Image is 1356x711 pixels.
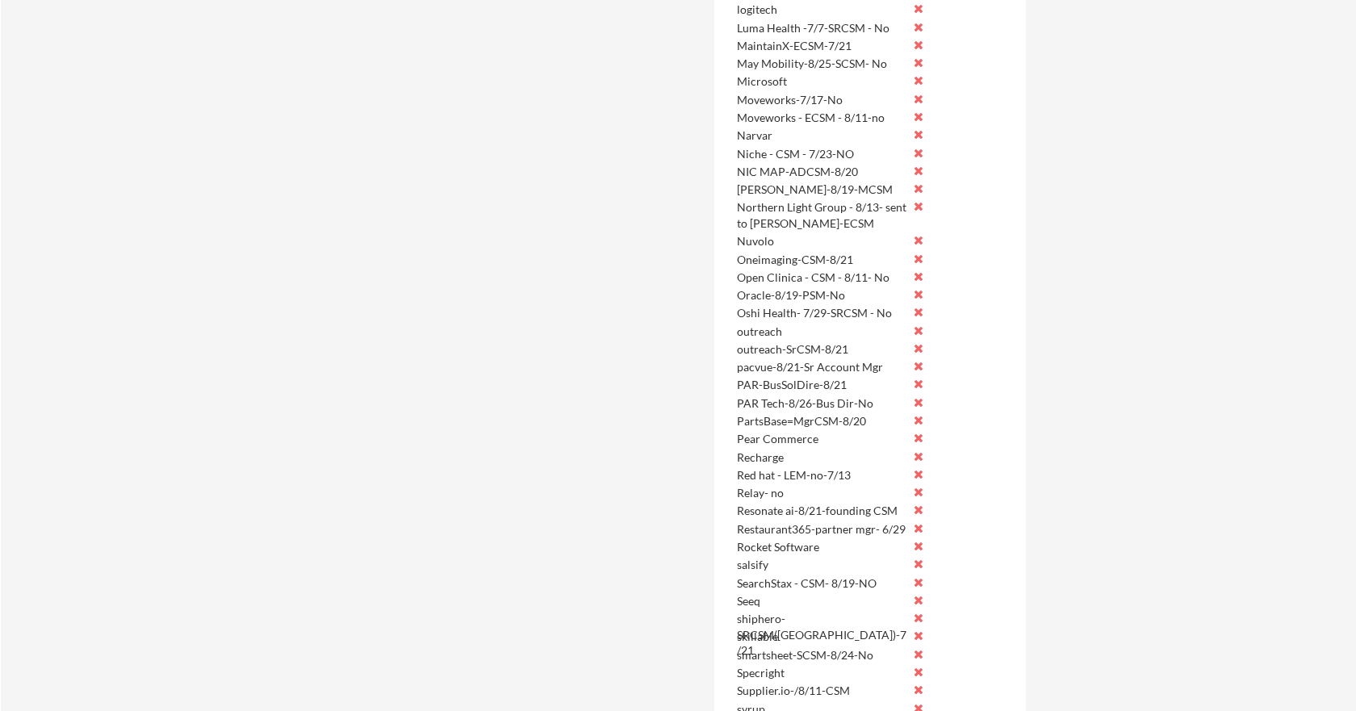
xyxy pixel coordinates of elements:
div: smartsheet-SCSM-8/24-No [737,647,907,663]
div: salsify [737,557,907,573]
div: Moveworks - ECSM - 8/11-no [737,110,907,126]
div: pacvue-8/21-Sr Account Mgr [737,359,907,375]
div: NIC MAP-ADCSM-8/20 [737,164,907,180]
div: PartsBase=MgrCSM-8/20 [737,413,907,429]
div: Luma Health -7/7-SRCSM - No [737,20,907,36]
div: Seeq [737,593,907,609]
div: SearchStax - CSM- 8/19-NO [737,575,907,592]
div: skillable [737,629,907,645]
div: Specright [737,665,907,681]
div: Oshi Health- 7/29-SRCSM - No [737,305,907,321]
div: PAR-BusSolDire-8/21 [737,377,907,393]
div: Narvar [737,128,907,144]
div: May Mobility-8/25-SCSM- No [737,56,907,72]
div: outreach-SrCSM-8/21 [737,341,907,358]
div: Relay- no [737,485,907,501]
div: Oracle-8/19-PSM-No [737,287,907,303]
div: MaintainX-ECSM-7/21 [737,38,907,54]
div: Niche - CSM - 7/23-NO [737,146,907,162]
div: Supplier.io-/8/11-CSM [737,683,907,699]
div: Resonate ai-8/21-founding CSM [737,503,907,519]
div: Northern Light Group - 8/13- sent to [PERSON_NAME]-ECSM [737,199,907,231]
div: Recharge [737,450,907,466]
div: PAR Tech-8/26-Bus Dir-No [737,395,907,412]
div: Oneimaging-CSM-8/21 [737,252,907,268]
div: Restaurant365-partner mgr- 6/29 [737,521,907,537]
div: Nuvolo [737,233,907,249]
div: Pear Commerce [737,431,907,447]
div: [PERSON_NAME]-8/19-MCSM [737,182,907,198]
div: shiphero-SRCSM([GEOGRAPHIC_DATA])-7/21 [737,611,907,659]
div: Rocket Software [737,539,907,555]
div: Microsoft [737,73,907,90]
div: Moveworks-7/17-No [737,92,907,108]
div: outreach [737,324,907,340]
div: Red hat - LEM-no-7/13 [737,467,907,483]
div: logitech [737,2,907,18]
div: Open Clinica - CSM - 8/11- No [737,270,907,286]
